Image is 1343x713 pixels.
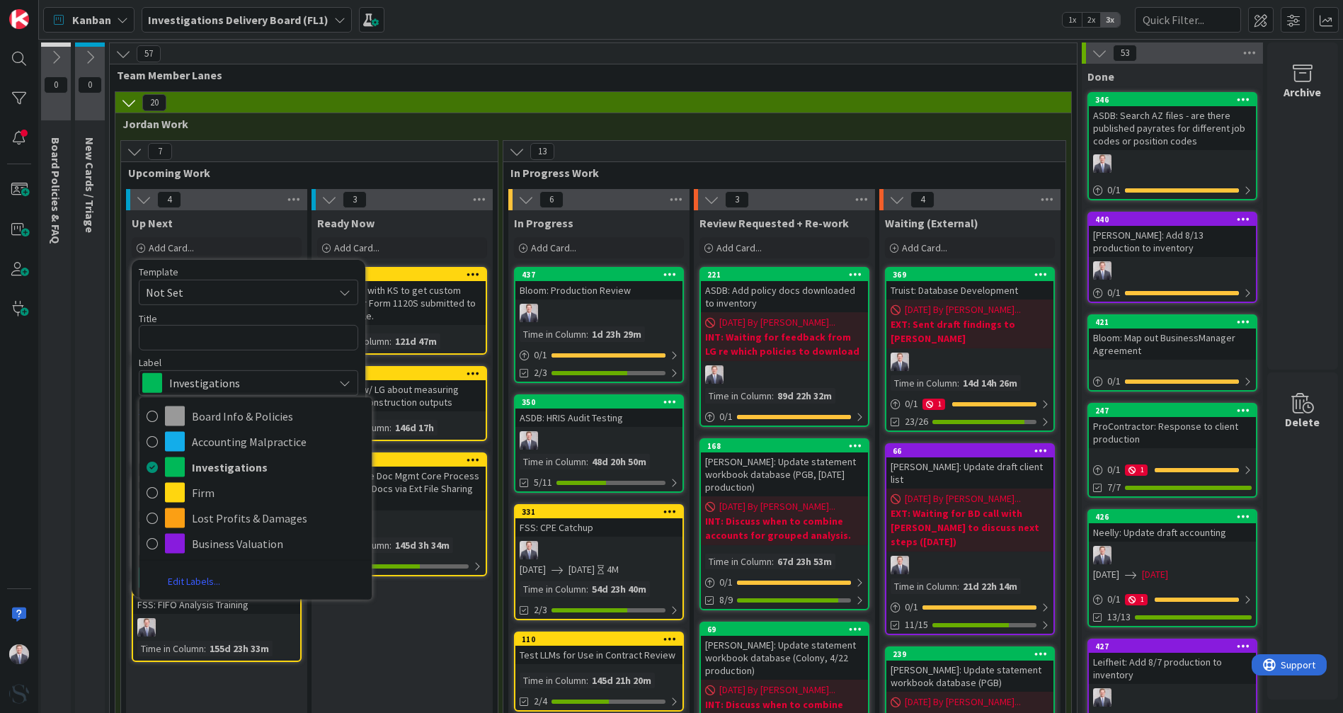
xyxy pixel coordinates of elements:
span: 8/9 [719,593,733,608]
div: JC [886,556,1053,574]
span: 4 [157,191,181,208]
img: JC [891,556,909,574]
div: 421Bloom: Map out BusinessManager Agreement [1089,316,1256,360]
img: JC [9,644,29,664]
div: [PERSON_NAME]: Update statement workbook database (PGB, [DATE] production) [701,452,868,496]
span: 0 / 1 [719,575,733,590]
span: Accounting Malpractice [192,431,365,452]
div: 369 [886,268,1053,281]
span: Ready Now [317,216,375,230]
div: 0/1 [701,574,868,591]
b: INT: Discuss when to combine accounts for grouped analysis. [705,514,864,542]
div: FSS: Work with KS to get custom reader for Form 1120S submitted to Personable. [319,281,486,325]
div: 0/1 [886,598,1053,616]
div: 0/11 [1089,591,1256,608]
div: 1 [1125,594,1148,605]
b: EXT: Waiting for BD call with [PERSON_NAME] to discuss next steps ([DATE]) [891,506,1049,549]
div: JC [886,353,1053,371]
span: Investigations [192,457,365,478]
div: 0/11 [886,395,1053,413]
span: : [389,537,392,553]
a: 331FSS: CPE CatchupJC[DATE][DATE]4MTime in Column:54d 23h 40m2/3 [514,504,684,620]
span: [DATE] By [PERSON_NAME]... [719,683,835,697]
span: 0 / 1 [1107,183,1121,198]
div: Time in Column [520,326,586,342]
span: Not Set [146,283,323,302]
div: JC [515,431,682,450]
div: 0/1 [701,408,868,426]
span: [DATE] By [PERSON_NAME]... [905,302,1021,317]
div: 89d 22h 32m [774,388,835,404]
span: Team Member Lanes [117,68,1059,82]
span: [DATE] By [PERSON_NAME]... [905,695,1021,709]
span: 0 [78,76,102,93]
div: JC [515,541,682,559]
div: 247ProContractor: Response to client production [1089,404,1256,448]
label: Title [139,312,157,325]
span: Jordan Work [122,117,1053,131]
a: 369Truist: Database Development[DATE] By [PERSON_NAME]...EXT: Sent draft findings to [PERSON_NAME... [885,267,1055,432]
a: 437Bloom: Production ReviewJCTime in Column:1d 23h 29m0/12/3 [514,267,684,383]
div: Time in Column [520,673,586,688]
div: 0/11 [1089,461,1256,479]
span: [DATE] By [PERSON_NAME]... [719,499,835,514]
div: JC [133,618,300,637]
div: 440 [1095,215,1256,224]
span: 0 / 1 [1107,285,1121,300]
span: 2/4 [534,694,547,709]
div: 346 [1089,93,1256,106]
a: Edit Labels... [139,569,248,594]
span: 0 / 1 [1107,592,1121,607]
span: : [389,333,392,349]
img: JC [891,353,909,371]
div: 0/1 [1089,181,1256,199]
div: 346 [1095,95,1256,105]
div: ProContractor: Response to client production [1089,417,1256,448]
a: Firm [139,480,372,506]
div: Bloom: Map out BusinessManager Agreement [1089,329,1256,360]
div: 78FSS: Update Doc Mgmt Core Process - Receiving Docs via Ext File Sharing Platform [319,454,486,510]
span: In Progress Work [510,166,1048,180]
span: : [586,581,588,597]
div: JC [701,365,868,384]
div: 0/1 [1089,372,1256,390]
div: 168 [707,441,868,451]
div: 78 [325,455,486,465]
div: ASDB: Search AZ files - are there published payrates for different job codes or position codes [1089,106,1256,150]
div: Time in Column [520,454,586,469]
span: 2/3 [534,365,547,380]
span: Investigations [169,373,326,393]
span: : [772,388,774,404]
a: 350ASDB: HRIS Audit TestingJCTime in Column:48d 20h 50m5/11 [514,394,684,493]
div: 168[PERSON_NAME]: Update statement workbook database (PGB, [DATE] production) [701,440,868,496]
a: 440[PERSON_NAME]: Add 8/13 production to inventoryJC0/1 [1087,212,1257,303]
div: 239 [886,648,1053,661]
div: 63FSS: FIFO Analysis Training [133,583,300,614]
a: Investigations [139,455,372,480]
div: 54d 23h 40m [588,581,650,597]
span: Add Card... [149,241,194,254]
img: JC [520,431,538,450]
div: 426Neelly: Update draft accounting [1089,510,1256,542]
div: 331FSS: CPE Catchup [515,506,682,537]
span: 7 [148,143,172,160]
span: Support [30,2,64,19]
div: 69 [707,624,868,634]
span: [DATE] By [PERSON_NAME]... [905,491,1021,506]
span: Lost Profits & Damages [192,508,365,529]
span: 0 / 1 [905,600,918,615]
a: 111FSS: Talk w/ LG about measuring record reconstruction outputsTime in Column:146d 17h [317,366,487,441]
div: Leifheit: Add 8/7 production to inventory [1089,653,1256,684]
div: 162FSS: Work with KS to get custom reader for Form 1120S submitted to Personable. [319,268,486,325]
span: Upcoming Work [128,166,480,180]
div: FSS: FIFO Analysis Training [133,595,300,614]
span: 4 [910,191,935,208]
div: 69[PERSON_NAME]: Update statement workbook database (Colony, 4/22 production) [701,623,868,680]
a: 168[PERSON_NAME]: Update statement workbook database (PGB, [DATE] production)[DATE] By [PERSON_NA... [699,438,869,610]
a: 78FSS: Update Doc Mgmt Core Process - Receiving Docs via Ext File Sharing PlatformJCTime in Colum... [317,452,487,576]
span: Up Next [132,216,173,230]
span: : [586,673,588,688]
div: 247 [1089,404,1256,417]
span: 0 / 1 [719,409,733,424]
span: : [957,578,959,594]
